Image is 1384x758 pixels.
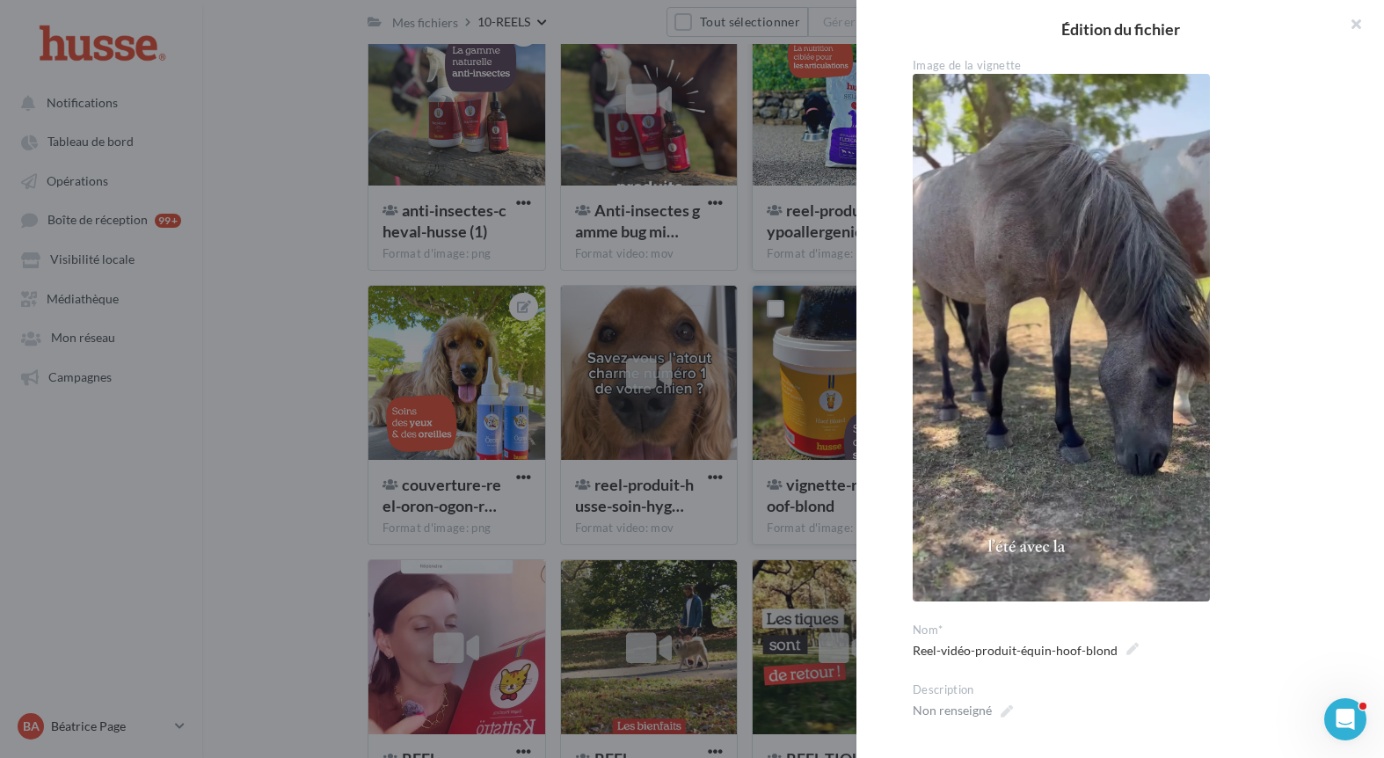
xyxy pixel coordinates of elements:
[1324,698,1366,740] iframe: Intercom live chat
[913,58,1342,74] div: Image de la vignette
[913,74,1210,601] img: Reel-vidéo-produit-équin-hoof-blond
[913,682,1342,698] div: Description
[913,698,1013,723] span: Non renseigné
[885,21,1356,37] h2: Édition du fichier
[913,638,1139,663] span: Reel-vidéo-produit-équin-hoof-blond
